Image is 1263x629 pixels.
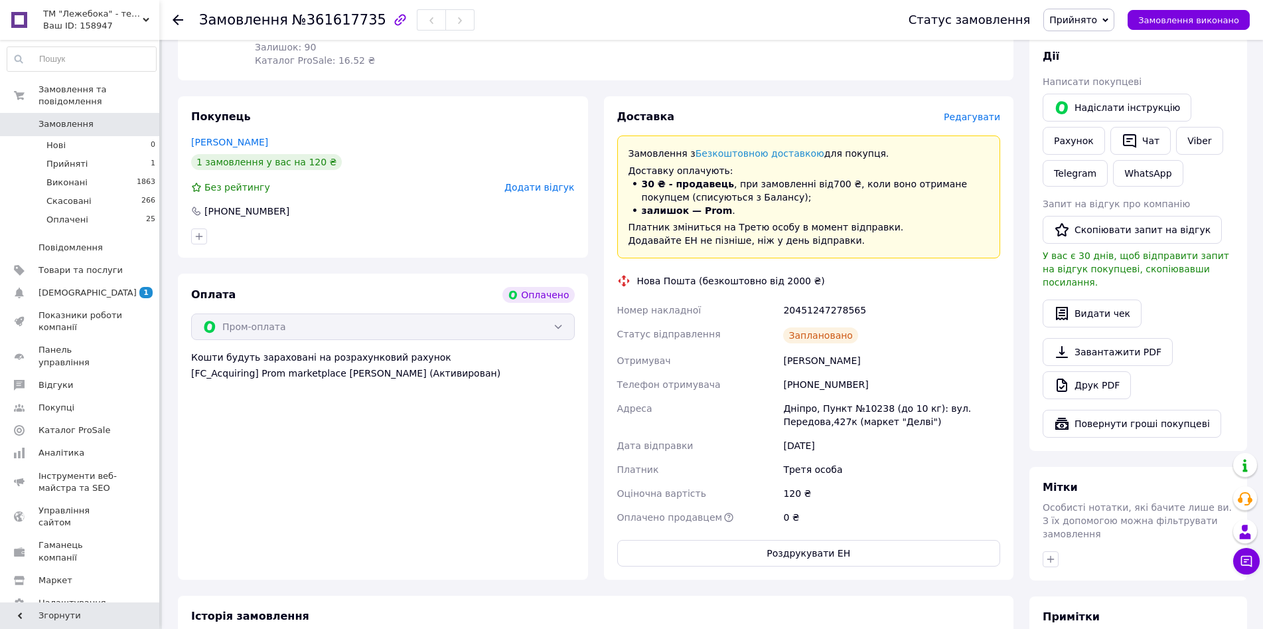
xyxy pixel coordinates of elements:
[642,179,735,189] b: 30 ₴ - продавець
[629,147,990,161] p: Замовлення з для покупця.
[7,47,156,71] input: Пошук
[617,305,702,315] span: Номер накладної
[43,20,159,32] div: Ваш ID: 158947
[617,355,671,366] span: Отримувач
[38,470,123,494] span: Інструменти веб-майстра та SEO
[780,458,1003,482] div: Третя особа
[38,310,123,333] span: Показники роботи компанії
[617,512,723,523] span: Оплачено продавцем
[1043,300,1142,327] button: Видати чек
[204,182,270,193] span: Без рейтингу
[46,195,92,207] span: Скасовані
[780,434,1003,458] div: [DATE]
[38,379,73,391] span: Відгуки
[1043,94,1191,122] button: Надіслати інструкцію
[780,397,1003,434] div: Дніпро, Пункт №10238 (до 10 кг): вул. Передова,427к (маркет "Делві")
[780,505,1003,529] div: 0 ₴
[617,110,675,123] span: Доставка
[38,597,106,609] span: Налаштування
[1043,127,1105,155] button: Рахунок
[696,148,824,159] a: Безкоштовною доставкою
[255,55,375,66] span: Каталог ProSale: 16.52 ₴
[617,440,694,451] span: Дата відправки
[780,298,1003,322] div: 20451247278565
[629,177,990,204] li: , при замовленні від 700 ₴ , коли воно отримане покупцем (списуються з Балансу);
[1043,250,1229,288] span: У вас є 30 днів, щоб відправити запит на відгук покупцеві, скопіювавши посилання.
[1043,410,1221,438] button: Повернути гроші покупцеві
[617,464,659,475] span: Платник
[203,205,291,218] div: [PHONE_NUMBER]
[783,327,858,343] div: Заплановано
[146,214,155,226] span: 25
[629,204,990,217] li: .
[38,539,123,563] span: Гаманець компанії
[38,505,123,529] span: Управління сайтом
[46,158,88,170] span: Прийняті
[1049,15,1097,25] span: Прийнято
[1110,127,1171,155] button: Чат
[1128,10,1250,30] button: Замовлення виконано
[191,137,268,147] a: [PERSON_NAME]
[1113,160,1183,187] a: WhatsApp
[38,84,159,108] span: Замовлення та повідомлення
[617,329,721,339] span: Статус відправлення
[191,110,251,123] span: Покупець
[255,42,316,52] span: Залишок: 90
[1043,371,1131,399] a: Друк PDF
[780,482,1003,505] div: 120 ₴
[617,488,706,499] span: Оціночна вартість
[502,287,574,303] div: Оплачено
[38,575,72,586] span: Маркет
[1233,548,1260,575] button: Чат з покупцем
[1043,199,1190,209] span: Запит на відгук про компанію
[617,403,652,414] span: Адреса
[38,424,110,436] span: Каталог ProSale
[38,287,137,299] span: [DEMOGRAPHIC_DATA]
[191,154,342,170] div: 1 замовлення у вас на 120 ₴
[1043,216,1222,244] button: Скопіювати запит на відгук
[1043,610,1100,623] span: Примітки
[909,13,1031,27] div: Статус замовлення
[1043,338,1173,366] a: Завантажити PDF
[1043,160,1108,187] a: Telegram
[38,242,103,254] span: Повідомлення
[191,610,309,622] span: Історія замовлення
[1043,76,1142,87] span: Написати покупцеві
[191,351,575,380] div: Кошти будуть зараховані на розрахунковий рахунок
[780,349,1003,373] div: [PERSON_NAME]
[38,264,123,276] span: Товари та послуги
[634,274,828,288] div: Нова Пошта (безкоштовно від 2000 ₴)
[1138,15,1239,25] span: Замовлення виконано
[629,221,990,247] p: Платник зміниться на Третю особу в момент відправки. Додавайте ЕН не пізніше, ніж у день відправки.
[151,139,155,151] span: 0
[38,447,84,459] span: Аналітика
[43,8,143,20] span: ТМ "Лежебока" - текстиль та спецвироби
[137,177,155,189] span: 1863
[38,344,123,368] span: Панель управління
[139,287,153,298] span: 1
[1043,502,1232,539] span: Особисті нотатки, які бачите лише ви. З їх допомогою можна фільтрувати замовлення
[46,177,88,189] span: Виконані
[46,214,88,226] span: Оплачені
[780,373,1003,397] div: [PHONE_NUMBER]
[504,182,574,193] span: Додати відгук
[617,379,721,390] span: Телефон отримувача
[46,139,66,151] span: Нові
[642,205,733,216] b: залишок — Prom
[1043,481,1078,494] span: Мітки
[1043,50,1059,62] span: Дії
[944,112,1000,122] span: Редагувати
[151,158,155,170] span: 1
[191,367,575,380] div: [FC_Acquiring] Prom marketplace [PERSON_NAME] (Активирован)
[617,540,1001,567] button: Роздрукувати ЕН
[199,12,288,28] span: Замовлення
[38,402,74,414] span: Покупці
[173,13,183,27] div: Повернутися назад
[191,288,236,301] span: Оплата
[141,195,155,207] span: 266
[1176,127,1223,155] a: Viber
[292,12,386,28] span: №361617735
[617,135,1001,258] div: Доставку оплачують:
[38,118,94,130] span: Замовлення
